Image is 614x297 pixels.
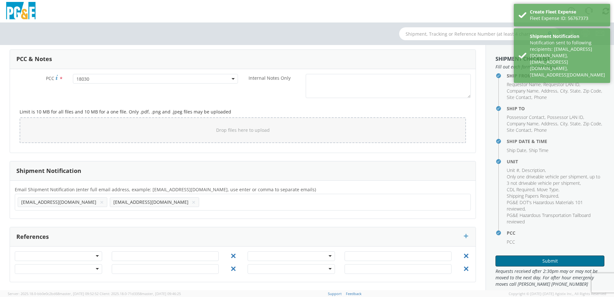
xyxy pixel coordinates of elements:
li: , [507,147,527,154]
span: Ship Date [507,147,526,153]
li: , [507,199,603,212]
span: CDL Required [507,186,534,193]
h4: Ship To [507,106,604,111]
h4: PCC [507,230,604,235]
span: Address [541,88,557,94]
button: × [100,198,104,206]
li: , [507,121,539,127]
li: , [583,88,602,94]
span: Shipping Papers Required [507,193,558,199]
span: City [560,88,567,94]
li: , [570,88,582,94]
span: master, [DATE] 09:52:52 [59,291,99,296]
li: , [547,114,584,121]
span: Requestor Name [507,81,541,87]
li: , [507,94,532,101]
span: Fill out each form listed below [496,64,604,70]
div: Fleet Expense ID: 56767373 [530,15,605,22]
button: × [192,198,196,206]
a: Support [328,291,342,296]
span: PCC [507,239,515,245]
span: [EMAIL_ADDRESS][DOMAIN_NAME] [21,199,96,205]
input: Shipment, Tracking or Reference Number (at least 4 chars) [399,27,560,40]
li: , [560,121,568,127]
span: City [560,121,567,127]
span: Client: 2025.18.0-71d3358 [100,291,181,296]
div: Shipment Notification [530,33,605,40]
div: Create Fleet Expense [530,9,605,15]
li: , [537,186,559,193]
span: State [570,88,581,94]
span: Internal Notes Only [249,75,291,81]
span: PG&E DOT's Hazardous Materials 101 reviewed [507,199,583,212]
span: PCC [46,75,54,81]
li: , [583,121,602,127]
li: , [541,88,558,94]
span: Server: 2025.18.0-bb0e0c2bd68 [8,291,99,296]
li: , [507,186,535,193]
span: Address [541,121,557,127]
strong: Shipment Checklist [496,55,550,62]
span: Drop files here to upload [216,127,270,133]
h3: Shipment Notification [16,168,81,174]
span: Zip Code [583,121,601,127]
span: 18030 [76,76,234,82]
span: Site Contact [507,127,531,133]
li: , [570,121,582,127]
li: , [560,88,568,94]
li: , [507,174,603,186]
li: , [507,127,532,133]
h4: Unit [507,159,604,164]
span: Possessor LAN ID [547,114,583,120]
li: , [507,167,520,174]
span: 18030 [73,74,238,84]
h3: PCC & Notes [16,56,52,62]
li: , [507,88,539,94]
span: Phone [534,94,547,100]
span: Unit # [507,167,519,173]
span: Move Type [537,186,558,193]
li: , [507,193,559,199]
li: , [507,114,546,121]
h4: Ship From [507,73,604,78]
span: Company Name [507,121,539,127]
span: PG&E Hazardous Transportation Tailboard reviewed [507,212,591,225]
span: Requests received after 2:30pm may or may not be moved to the next day. For after hour emergency ... [496,268,604,287]
span: Description [522,167,545,173]
li: , [522,167,546,174]
img: pge-logo-06675f144f4cfa6a6814.png [5,2,37,21]
span: master, [DATE] 09:46:25 [142,291,181,296]
button: Submit [496,256,604,266]
span: [EMAIL_ADDRESS][DOMAIN_NAME] [113,199,189,205]
span: Email Shipment Notification (enter full email address, example: jdoe01@agistix.com, use enter or ... [15,186,316,193]
span: Requestor LAN ID [543,81,579,87]
span: Copyright © [DATE]-[DATE] Agistix Inc., All Rights Reserved [509,291,606,296]
li: , [507,81,542,88]
span: Zip Code [583,88,601,94]
span: Ship Time [529,147,548,153]
h5: Limit is 10 MB for all files and 10 MB for a one file. Only .pdf, .png and .jpeg files may be upl... [20,109,466,114]
span: State [570,121,581,127]
span: Possessor Contact [507,114,545,120]
span: Company Name [507,88,539,94]
span: Site Contact [507,94,531,100]
span: Phone [534,127,547,133]
div: Notification sent to following recipients: [EMAIL_ADDRESS][DOMAIN_NAME],[EMAIL_ADDRESS][DOMAIN_NA... [530,40,605,78]
span: Only one driveable vehicle per shipment, up to 3 not driveable vehicle per shipment [507,174,600,186]
a: Feedback [346,291,362,296]
li: , [541,121,558,127]
h4: Ship Date & Time [507,139,604,144]
h3: References [16,234,49,240]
